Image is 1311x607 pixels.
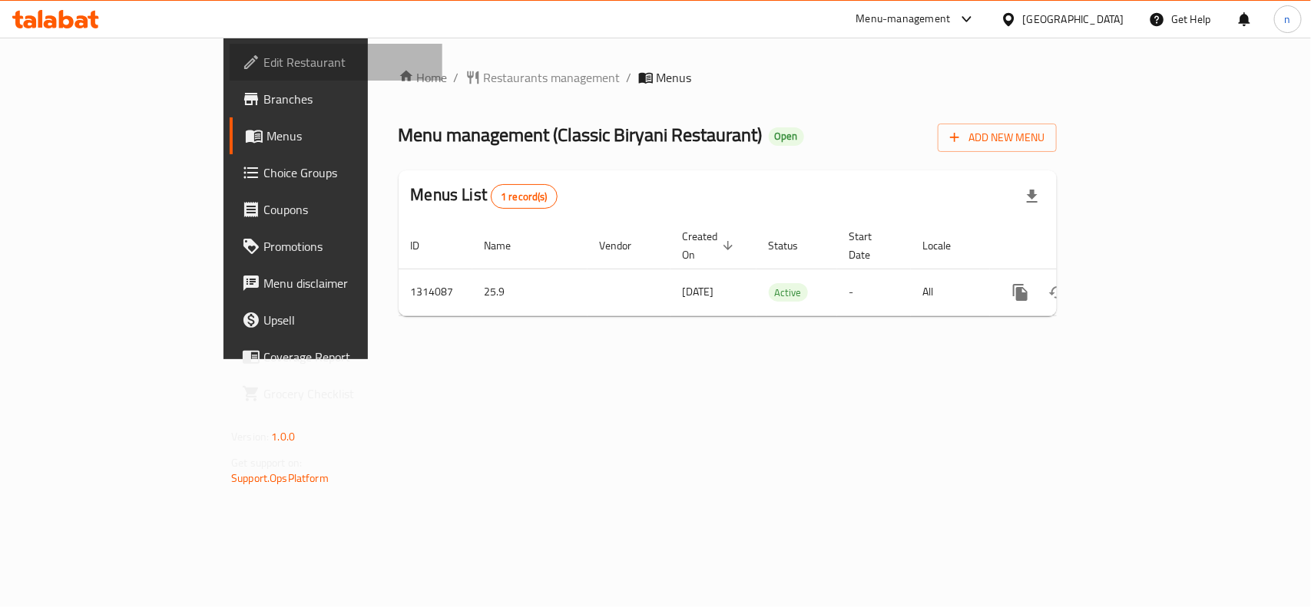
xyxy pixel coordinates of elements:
[485,236,531,255] span: Name
[938,124,1057,152] button: Add New Menu
[950,128,1044,147] span: Add New Menu
[472,269,588,315] td: 25.9
[411,183,558,209] h2: Menus List
[230,44,442,81] a: Edit Restaurant
[657,68,692,87] span: Menus
[923,236,972,255] span: Locale
[263,348,430,366] span: Coverage Report
[911,269,990,315] td: All
[399,68,1057,87] nav: breadcrumb
[484,68,621,87] span: Restaurants management
[1023,11,1124,28] div: [GEOGRAPHIC_DATA]
[263,384,430,403] span: Grocery Checklist
[411,236,440,255] span: ID
[230,117,442,154] a: Menus
[849,227,892,264] span: Start Date
[769,283,808,302] div: Active
[1285,11,1291,28] span: n
[230,302,442,338] a: Upsell
[231,468,329,488] a: Support.OpsPlatform
[491,184,558,209] div: Total records count
[263,237,430,256] span: Promotions
[263,53,430,71] span: Edit Restaurant
[230,265,442,302] a: Menu disclaimer
[837,269,911,315] td: -
[1002,274,1039,311] button: more
[271,427,295,447] span: 1.0.0
[856,10,951,28] div: Menu-management
[465,68,621,87] a: Restaurants management
[990,223,1162,269] th: Actions
[230,81,442,117] a: Branches
[769,130,804,143] span: Open
[231,427,269,447] span: Version:
[263,311,430,329] span: Upsell
[230,228,442,265] a: Promotions
[492,190,557,204] span: 1 record(s)
[230,338,442,375] a: Coverage Report
[399,117,763,152] span: Menu management ( Classic Biryani Restaurant )
[683,227,738,264] span: Created On
[399,223,1162,316] table: enhanced table
[263,163,430,182] span: Choice Groups
[769,127,804,146] div: Open
[263,200,430,219] span: Coupons
[683,282,714,302] span: [DATE]
[263,274,430,292] span: Menu disclaimer
[267,127,430,145] span: Menus
[1014,178,1051,215] div: Export file
[230,191,442,228] a: Coupons
[263,90,430,108] span: Branches
[769,236,819,255] span: Status
[1039,274,1076,311] button: Change Status
[230,154,442,191] a: Choice Groups
[231,453,302,473] span: Get support on:
[600,236,652,255] span: Vendor
[230,375,442,412] a: Grocery Checklist
[627,68,632,87] li: /
[769,284,808,302] span: Active
[454,68,459,87] li: /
